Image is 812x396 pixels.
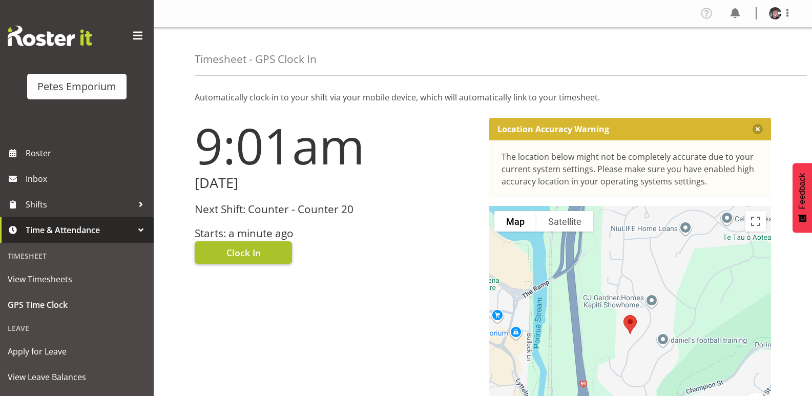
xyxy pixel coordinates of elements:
div: Petes Emporium [37,79,116,94]
button: Show satellite imagery [536,211,593,232]
button: Clock In [195,241,292,264]
span: Shifts [26,197,133,212]
div: Leave [3,318,151,339]
button: Close message [753,124,763,134]
span: Clock In [226,246,261,259]
a: GPS Time Clock [3,292,151,318]
h1: 9:01am [195,118,477,173]
button: Feedback - Show survey [793,163,812,233]
span: Inbox [26,171,149,186]
span: GPS Time Clock [8,297,146,312]
p: Location Accuracy Warning [497,124,609,134]
button: Toggle fullscreen view [745,211,766,232]
h3: Next Shift: Counter - Counter 20 [195,203,477,215]
a: View Timesheets [3,266,151,292]
p: Automatically clock-in to your shift via your mobile device, which will automatically link to you... [195,91,771,103]
span: View Leave Balances [8,369,146,385]
h2: [DATE] [195,175,477,191]
span: Time & Attendance [26,222,133,238]
a: View Leave Balances [3,364,151,390]
div: Timesheet [3,245,151,266]
span: Feedback [798,173,807,209]
a: Apply for Leave [3,339,151,364]
h3: Starts: a minute ago [195,227,477,239]
img: Rosterit website logo [8,26,92,46]
h4: Timesheet - GPS Clock In [195,53,317,65]
span: View Timesheets [8,272,146,287]
button: Show street map [494,211,536,232]
div: The location below might not be completely accurate due to your current system settings. Please m... [502,151,759,187]
img: michelle-whaleb4506e5af45ffd00a26cc2b6420a9100.png [769,7,781,19]
span: Apply for Leave [8,344,146,359]
span: Roster [26,145,149,161]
